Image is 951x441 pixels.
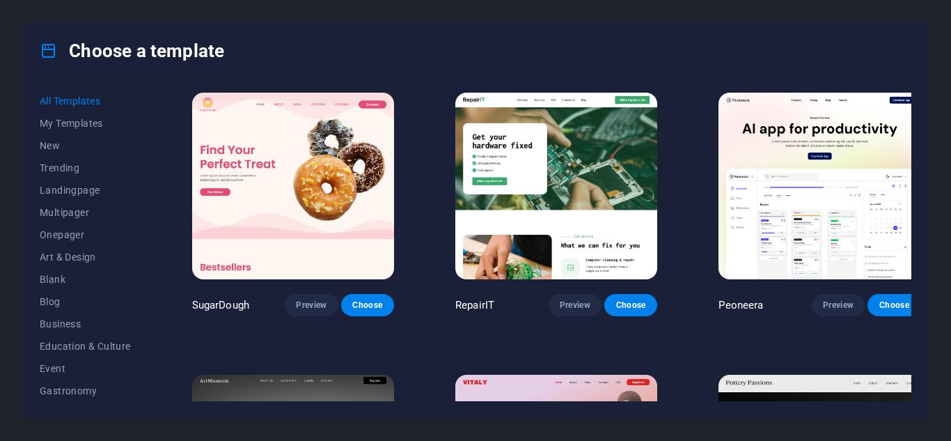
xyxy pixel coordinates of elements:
span: Trending [40,162,131,173]
button: Gastronomy [40,380,131,402]
span: Gastronomy [40,385,131,396]
span: Business [40,318,131,330]
span: Choose [879,300,909,311]
span: Choose [615,300,646,311]
img: RepairIT [455,93,657,279]
button: Event [40,357,131,380]
span: Blank [40,274,131,285]
button: Trending [40,157,131,179]
img: SugarDough [192,93,394,279]
button: Choose [604,294,657,316]
p: Peoneera [718,298,763,312]
button: Business [40,313,131,335]
span: Onepager [40,229,131,240]
h4: Choose a template [40,40,224,62]
span: Preview [560,300,590,311]
button: Education & Culture [40,335,131,357]
button: Preview [549,294,602,316]
span: All Templates [40,95,131,107]
button: Choose [867,294,920,316]
button: All Templates [40,90,131,112]
span: Event [40,363,131,374]
button: New [40,134,131,157]
span: My Templates [40,118,131,129]
button: Blog [40,291,131,313]
button: My Templates [40,112,131,134]
button: Art & Design [40,246,131,268]
p: RepairIT [455,298,494,312]
span: Preview [823,300,854,311]
span: Blog [40,296,131,307]
span: New [40,140,131,151]
button: Preview [285,294,338,316]
p: SugarDough [192,298,249,312]
span: Landingpage [40,185,131,196]
span: Education & Culture [40,341,131,352]
span: Choose [352,300,383,311]
span: Preview [296,300,327,311]
button: Preview [812,294,865,316]
button: Choose [341,294,394,316]
button: Onepager [40,224,131,246]
button: Multipager [40,201,131,224]
span: Art & Design [40,252,131,263]
button: Landingpage [40,179,131,201]
span: Multipager [40,207,131,218]
button: Blank [40,268,131,291]
img: Peoneera [718,93,920,279]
